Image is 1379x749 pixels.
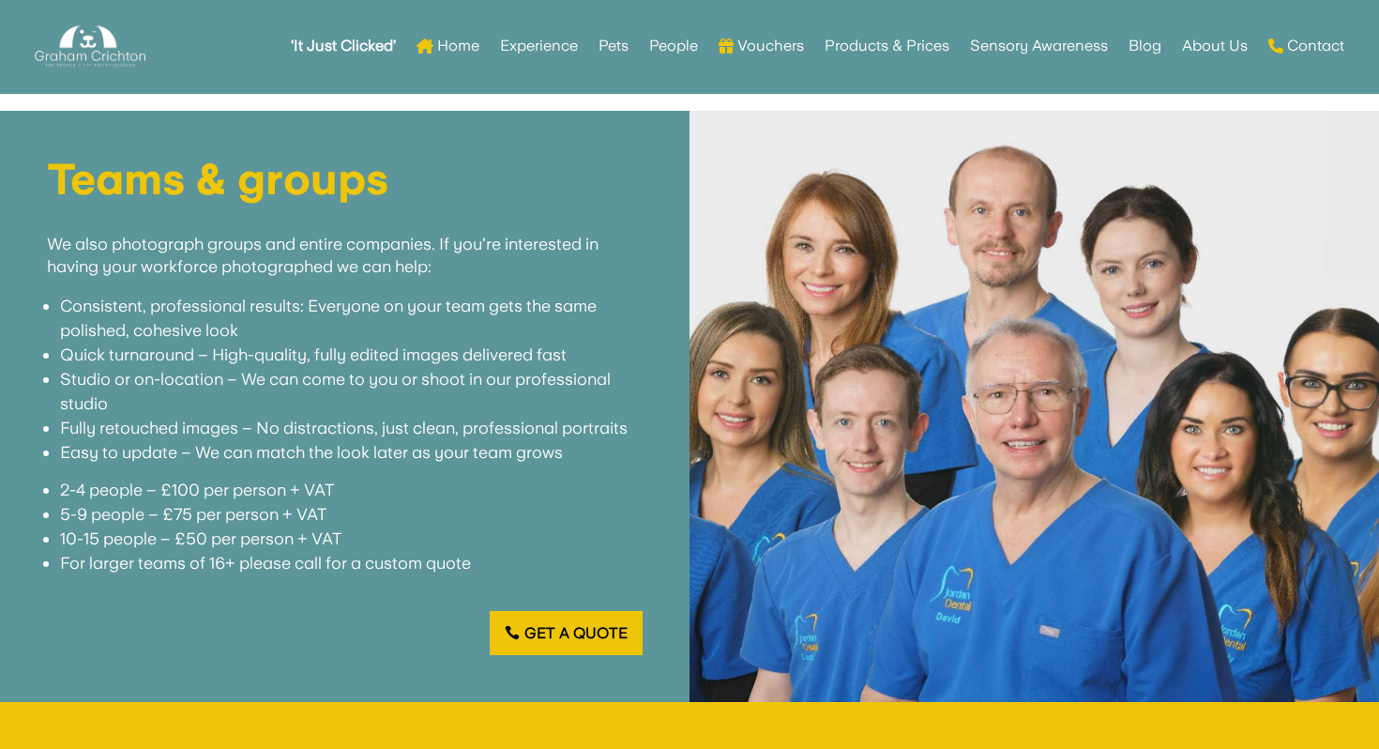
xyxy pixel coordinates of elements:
[291,9,396,83] a: ‘It Just Clicked’
[60,343,643,367] li: Quick turnaround – High-quality, fully edited images delivered fast
[719,9,804,83] a: Vouchers
[1268,9,1344,83] a: Contact
[970,9,1108,83] a: Sensory Awareness
[60,416,643,440] li: Fully retouched images – No distractions, just clean, professional portraits
[291,39,396,53] strong: ‘It Just Clicked’
[60,367,643,416] li: Studio or on-location – We can come to you or shoot in our professional studio
[60,440,643,465] li: Easy to update – We can match the look later as your team grows
[60,502,643,527] li: 5-9 people – £75 per person + VAT
[825,9,949,83] a: Products & Prices
[490,611,643,655] a: Get a Quote
[60,527,643,551] li: 10-15 people – £50 per person + VAT
[417,9,479,83] a: Home
[47,158,643,210] h1: Teams & groups
[60,551,643,575] li: For larger teams of 16+ please call for a custom quote
[1129,9,1161,83] a: Blog
[649,9,698,83] a: People
[47,234,599,276] span: We also photograph groups and entire companies. If you’re interested in having your workforce pho...
[60,478,643,502] li: 2-4 people – £100 per person + VAT
[599,9,629,83] a: Pets
[1182,9,1248,83] a: About Us
[60,294,643,343] li: Consistent, professional results: Everyone on your team gets the same polished, cohesive look
[500,9,578,83] a: Experience
[35,21,145,72] img: Graham Crichton Photography Logo - Graham Crichton - Belfast Family & Pet Photography Studio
